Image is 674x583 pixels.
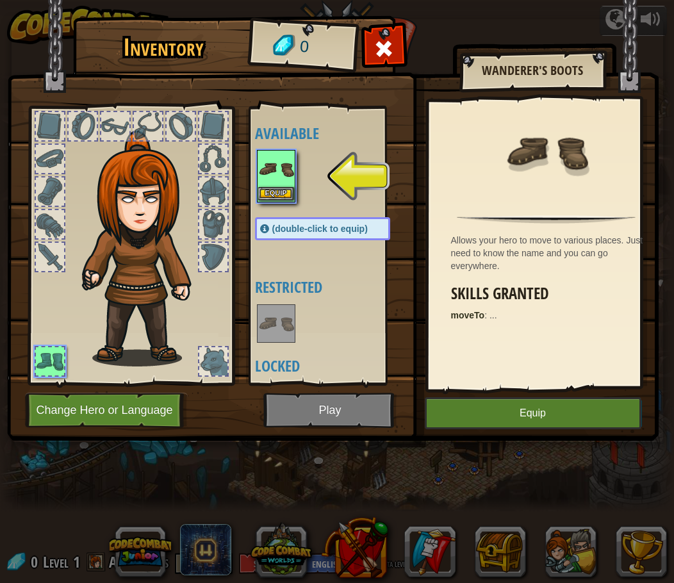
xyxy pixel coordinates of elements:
[451,310,485,320] strong: moveTo
[451,285,648,302] h3: Skills Granted
[258,151,294,187] img: portrait.png
[25,393,188,428] button: Change Hero or Language
[272,224,368,234] span: (double-click to equip)
[76,131,214,366] img: hair_f2.png
[258,306,294,341] img: portrait.png
[505,110,588,193] img: portrait.png
[451,234,648,272] div: Allows your hero to move to various places. Just need to know the name and you can go everywhere.
[425,397,641,429] button: Equip
[258,187,294,201] button: Equip
[255,357,416,374] h4: Locked
[457,215,635,224] img: hr.png
[489,310,497,320] span: ...
[82,34,245,61] h1: Inventory
[484,310,489,320] span: :
[255,125,416,142] h4: Available
[299,35,309,59] span: 0
[255,279,416,295] h4: Restricted
[472,63,593,78] h2: Wanderer's Boots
